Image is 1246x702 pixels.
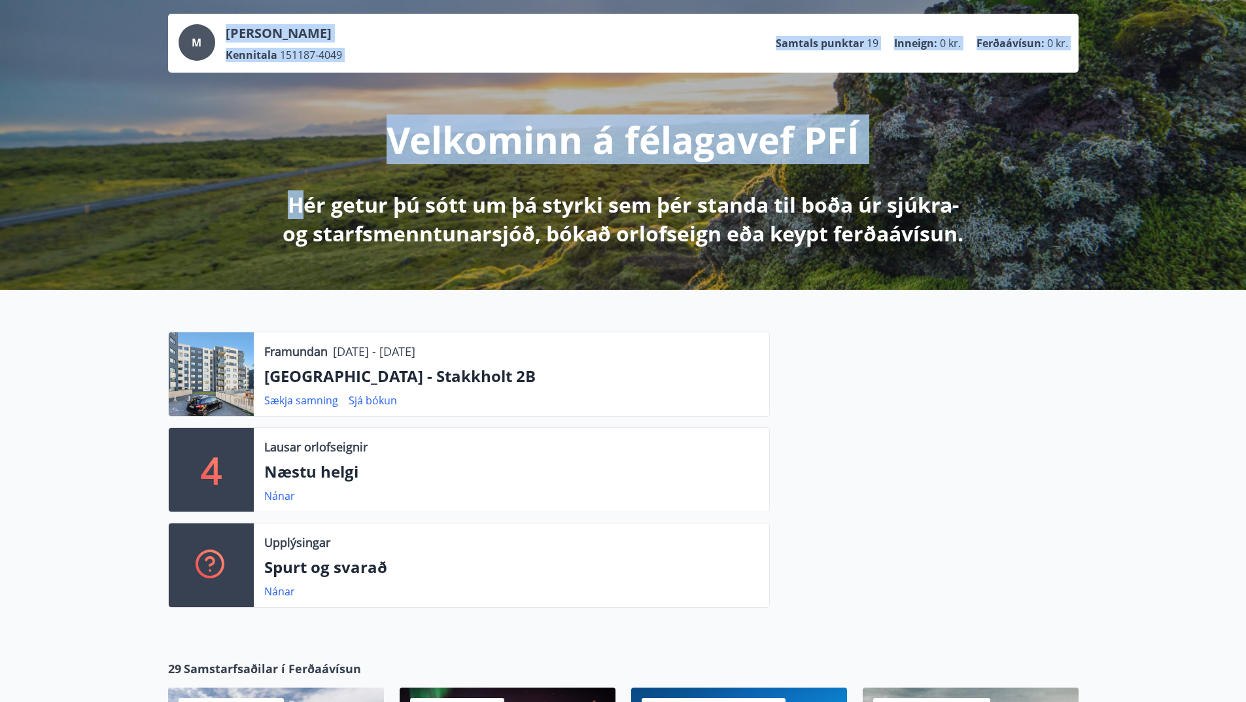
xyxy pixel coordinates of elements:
span: Samstarfsaðilar í Ferðaávísun [184,660,361,677]
p: Velkominn á félagavef PFÍ [387,114,859,164]
a: Sækja samning [264,393,338,408]
p: [DATE] - [DATE] [333,343,415,360]
span: M [192,35,201,50]
p: Inneign : [894,36,937,50]
p: Næstu helgi [264,461,759,483]
p: Upplýsingar [264,534,330,551]
p: [PERSON_NAME] [226,24,342,43]
p: Ferðaávísun : [977,36,1045,50]
p: Spurt og svarað [264,556,759,578]
a: Nánar [264,489,295,503]
a: Sjá bókun [349,393,397,408]
p: Kennitala [226,48,277,62]
span: 19 [867,36,878,50]
p: Framundan [264,343,328,360]
p: 4 [201,445,222,495]
p: Hér getur þú sótt um þá styrki sem þér standa til boða úr sjúkra- og starfsmenntunarsjóð, bókað o... [278,190,969,248]
p: Lausar orlofseignir [264,438,368,455]
span: 0 kr. [1047,36,1068,50]
span: 151187-4049 [280,48,342,62]
a: Nánar [264,584,295,599]
span: 29 [168,660,181,677]
p: [GEOGRAPHIC_DATA] - Stakkholt 2B [264,365,759,387]
span: 0 kr. [940,36,961,50]
p: Samtals punktar [776,36,864,50]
